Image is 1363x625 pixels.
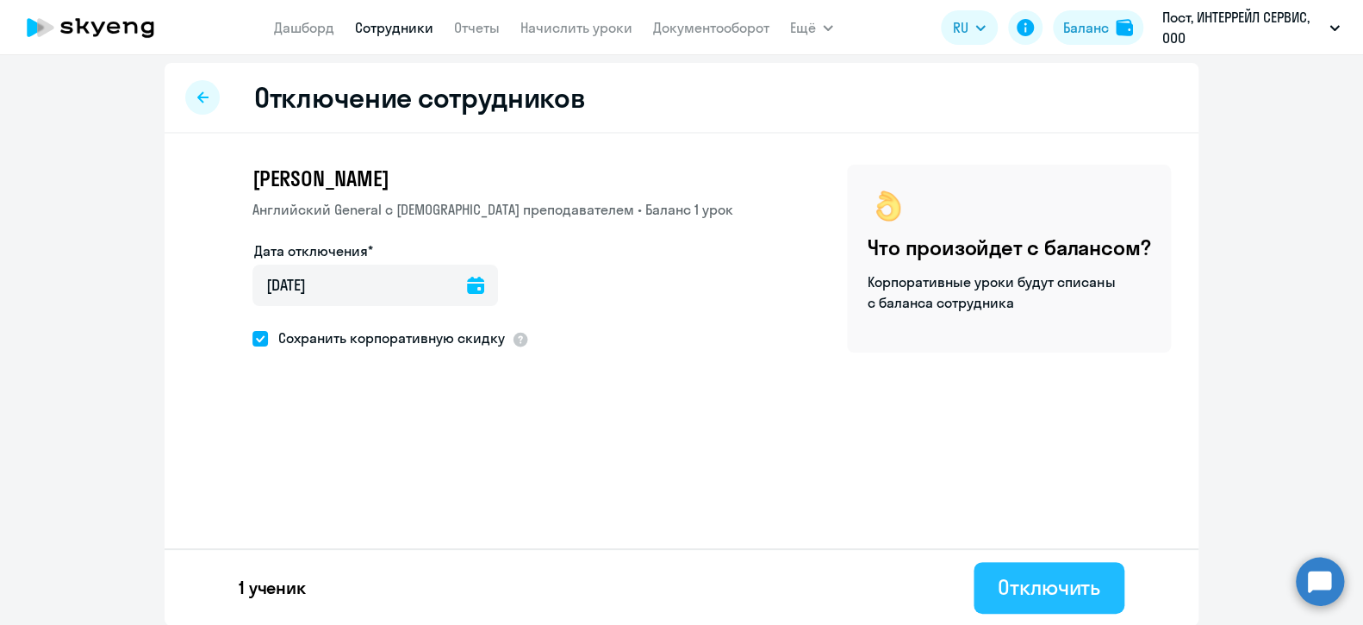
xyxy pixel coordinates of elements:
[355,19,433,36] a: Сотрудники
[868,272,1117,313] p: Корпоративные уроки будут списаны с баланса сотрудника
[941,10,998,45] button: RU
[1162,7,1323,48] p: Пост, ИНТЕРРЕЙЛ СЕРВИС, ООО
[868,234,1150,261] h4: Что произойдет с балансом?
[252,165,389,192] span: [PERSON_NAME]
[653,19,769,36] a: Документооборот
[274,19,334,36] a: Дашборд
[454,19,500,36] a: Отчеты
[252,199,733,220] p: Английский General с [DEMOGRAPHIC_DATA] преподавателем • Баланс 1 урок
[254,80,585,115] h2: Отключение сотрудников
[1116,19,1133,36] img: balance
[868,185,909,227] img: ok
[254,241,373,261] label: Дата отключения*
[239,576,306,600] p: 1 ученик
[252,265,498,306] input: дд.мм.гггг
[268,328,505,348] span: Сохранить корпоративную скидку
[790,10,833,45] button: Ещё
[953,17,968,38] span: RU
[520,19,632,36] a: Начислить уроки
[974,562,1124,614] button: Отключить
[1053,10,1143,45] button: Балансbalance
[1063,17,1109,38] div: Баланс
[1154,7,1348,48] button: Пост, ИНТЕРРЕЙЛ СЕРВИС, ООО
[998,573,1100,601] div: Отключить
[790,17,816,38] span: Ещё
